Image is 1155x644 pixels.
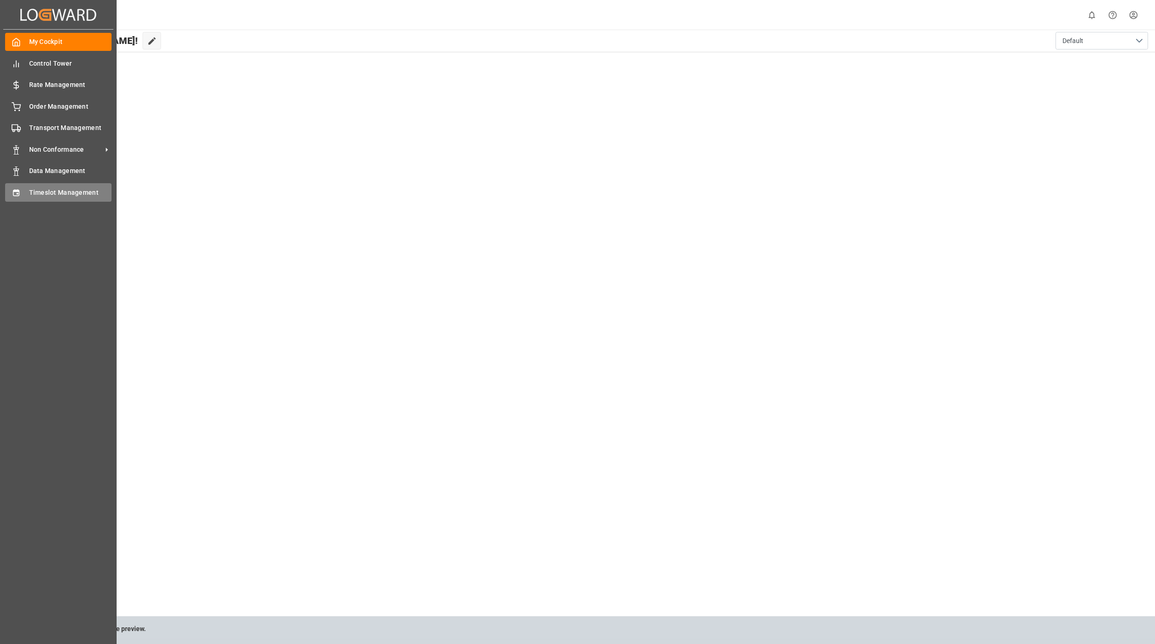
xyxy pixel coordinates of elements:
[29,37,112,47] span: My Cockpit
[5,33,112,51] a: My Cockpit
[1081,5,1102,25] button: show 0 new notifications
[29,123,112,133] span: Transport Management
[1102,5,1123,25] button: Help Center
[29,102,112,111] span: Order Management
[5,76,112,94] a: Rate Management
[1062,36,1083,46] span: Default
[29,166,112,176] span: Data Management
[29,80,112,90] span: Rate Management
[5,119,112,137] a: Transport Management
[29,59,112,68] span: Control Tower
[1056,32,1148,50] button: open menu
[5,183,112,201] a: Timeslot Management
[29,145,102,155] span: Non Conformance
[29,188,112,198] span: Timeslot Management
[5,97,112,115] a: Order Management
[5,162,112,180] a: Data Management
